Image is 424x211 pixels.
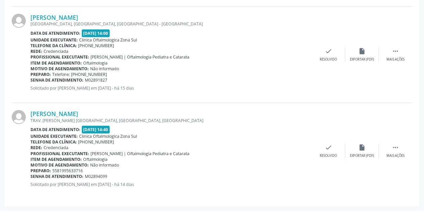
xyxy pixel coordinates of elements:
b: Data de atendimento: [31,30,80,36]
i:  [392,47,399,55]
span: Clinica Oftalmologica Zona Sul [79,37,137,43]
i: check [325,47,332,55]
span: M02894099 [85,174,107,179]
span: [PERSON_NAME] | Oftalmologia Pediatra e Catarata [90,151,189,156]
span: [PHONE_NUMBER] [78,139,114,145]
b: Senha de atendimento: [31,174,83,179]
b: Preparo: [31,72,51,77]
div: Resolvido [320,153,337,158]
b: Preparo: [31,168,51,174]
div: [GEOGRAPHIC_DATA], [GEOGRAPHIC_DATA], [GEOGRAPHIC_DATA] - [GEOGRAPHIC_DATA] [31,21,312,27]
b: Telefone da clínica: [31,139,77,145]
span: Oftalmologia [83,156,108,162]
div: TRAV. [PERSON_NAME] [GEOGRAPHIC_DATA], [GEOGRAPHIC_DATA], [GEOGRAPHIC_DATA] [31,118,312,123]
a: [PERSON_NAME] [31,110,78,117]
span: Credenciada [44,48,68,54]
b: Profissional executante: [31,54,89,60]
b: Rede: [31,145,42,150]
b: Profissional executante: [31,151,89,156]
div: Resolvido [320,57,337,62]
span: 5581995633716 [52,168,83,174]
span: Não informado [90,66,119,72]
b: Unidade executante: [31,133,78,139]
div: Mais ações [386,153,405,158]
i: insert_drive_file [358,47,366,55]
b: Data de atendimento: [31,127,80,132]
span: [DATE] 14:40 [82,126,110,133]
b: Rede: [31,48,42,54]
b: Unidade executante: [31,37,78,43]
b: Senha de atendimento: [31,77,83,83]
span: M02891827 [85,77,107,83]
p: Solicitado por [PERSON_NAME] em [DATE] - há 15 dias [31,85,312,91]
span: Oftalmologia [83,60,108,66]
span: Credenciada [44,145,68,150]
div: Mais ações [386,57,405,62]
div: Exportar (PDF) [350,57,374,62]
span: [DATE] 14:00 [82,29,110,37]
span: [PERSON_NAME] | Oftalmologia Pediatra e Catarata [90,54,189,60]
b: Item de agendamento: [31,156,82,162]
span: Telefone: [PHONE_NUMBER] [52,72,107,77]
i: insert_drive_file [358,144,366,151]
b: Telefone da clínica: [31,43,77,48]
a: [PERSON_NAME] [31,14,78,21]
i: check [325,144,332,151]
span: Não informado [90,162,119,168]
span: Clinica Oftalmologica Zona Sul [79,133,137,139]
span: [PHONE_NUMBER] [78,43,114,48]
b: Item de agendamento: [31,60,82,66]
img: img [12,110,26,124]
b: Motivo de agendamento: [31,162,89,168]
div: Exportar (PDF) [350,153,374,158]
i:  [392,144,399,151]
img: img [12,14,26,28]
b: Motivo de agendamento: [31,66,89,72]
p: Solicitado por [PERSON_NAME] em [DATE] - há 14 dias [31,182,312,187]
